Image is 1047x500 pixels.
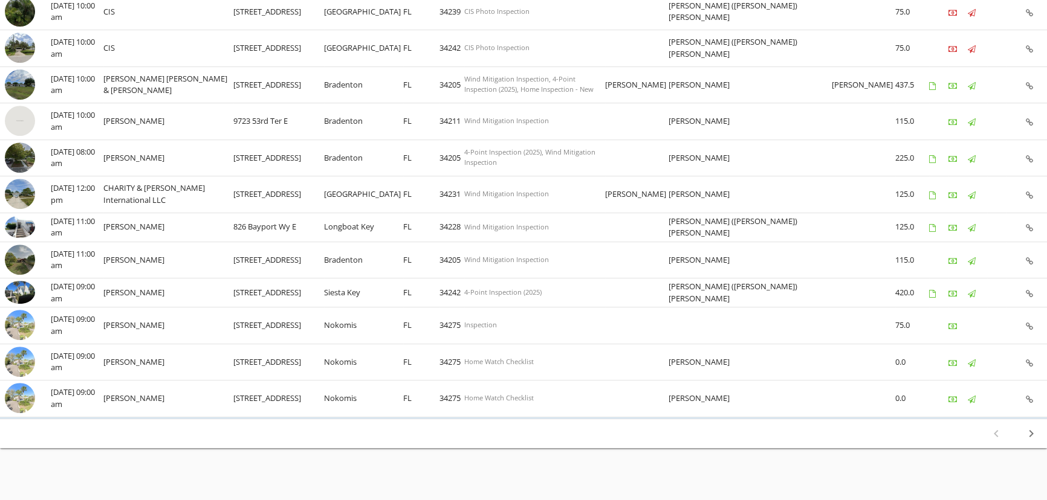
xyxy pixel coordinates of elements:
[403,139,439,176] td: FL
[51,344,103,380] td: [DATE] 09:00 am
[103,30,233,67] td: CIS
[324,344,403,380] td: Nokomis
[605,176,669,213] td: [PERSON_NAME]
[895,380,929,417] td: 0.0
[895,66,929,103] td: 437.5
[5,143,35,173] img: streetview
[324,30,403,67] td: [GEOGRAPHIC_DATA]
[464,7,530,16] span: CIS Photo Inspection
[51,30,103,67] td: [DATE] 10:00 am
[464,320,497,329] span: Inspection
[233,307,324,344] td: [STREET_ADDRESS]
[464,74,594,94] span: Wind Mitigation Inspection, 4-Point Inspection (2025), Home Inspection - New
[5,179,35,209] img: streetview
[464,287,542,296] span: 4-Point Inspection (2025)
[439,139,464,176] td: 34205
[324,66,403,103] td: Bradenton
[832,66,895,103] td: [PERSON_NAME]
[324,278,403,307] td: Siesta Key
[669,213,832,242] td: [PERSON_NAME] ([PERSON_NAME]) [PERSON_NAME]
[403,307,439,344] td: FL
[233,103,324,140] td: 9723 53rd Ter E
[51,103,103,140] td: [DATE] 10:00 am
[233,30,324,67] td: [STREET_ADDRESS]
[51,66,103,103] td: [DATE] 10:00 am
[403,278,439,307] td: FL
[233,66,324,103] td: [STREET_ADDRESS]
[464,357,534,366] span: Home Watch Checklist
[324,176,403,213] td: [GEOGRAPHIC_DATA]
[669,139,832,176] td: [PERSON_NAME]
[464,147,595,167] span: 4-Point Inspection (2025), Wind Mitigation Inspection
[5,245,35,275] img: streetview
[103,278,233,307] td: [PERSON_NAME]
[324,103,403,140] td: Bradenton
[669,344,832,380] td: [PERSON_NAME]
[233,380,324,417] td: [STREET_ADDRESS]
[895,307,929,344] td: 75.0
[403,176,439,213] td: FL
[464,255,549,264] span: Wind Mitigation Inspection
[5,347,35,377] img: streetview
[5,216,35,239] img: 9311683%2Fcover_photos%2FRPUmTlkQmJF2CNCjKXIR%2Fsmall.jpeg
[51,176,103,213] td: [DATE] 12:00 pm
[464,222,549,231] span: Wind Mitigation Inspection
[51,278,103,307] td: [DATE] 09:00 am
[324,139,403,176] td: Bradenton
[669,30,832,67] td: [PERSON_NAME] ([PERSON_NAME]) [PERSON_NAME]
[439,278,464,307] td: 34242
[669,380,832,417] td: [PERSON_NAME]
[403,380,439,417] td: FL
[103,380,233,417] td: [PERSON_NAME]
[895,278,929,307] td: 420.0
[403,30,439,67] td: FL
[324,242,403,278] td: Bradenton
[103,344,233,380] td: [PERSON_NAME]
[324,307,403,344] td: Nokomis
[103,176,233,213] td: CHARITY & [PERSON_NAME] International LLC
[324,380,403,417] td: Nokomis
[51,213,103,242] td: [DATE] 11:00 am
[403,344,439,380] td: FL
[403,242,439,278] td: FL
[103,103,233,140] td: [PERSON_NAME]
[324,213,403,242] td: Longboat Key
[233,344,324,380] td: [STREET_ADDRESS]
[464,116,549,125] span: Wind Mitigation Inspection
[233,176,324,213] td: [STREET_ADDRESS]
[103,66,233,103] td: [PERSON_NAME] [PERSON_NAME] & [PERSON_NAME]
[464,393,534,402] span: Home Watch Checklist
[103,242,233,278] td: [PERSON_NAME]
[669,278,832,307] td: [PERSON_NAME] ([PERSON_NAME]) [PERSON_NAME]
[233,213,324,242] td: 826 Bayport Wy E
[51,242,103,278] td: [DATE] 11:00 am
[464,189,549,198] span: Wind Mitigation Inspection
[5,33,35,63] img: streetview
[51,307,103,344] td: [DATE] 09:00 am
[439,242,464,278] td: 34205
[439,307,464,344] td: 34275
[5,310,35,340] img: streetview
[5,69,35,100] img: streetview
[895,103,929,140] td: 115.0
[895,344,929,380] td: 0.0
[669,103,832,140] td: [PERSON_NAME]
[403,103,439,140] td: FL
[5,106,35,136] img: streetview
[103,139,233,176] td: [PERSON_NAME]
[895,139,929,176] td: 225.0
[233,278,324,307] td: [STREET_ADDRESS]
[1020,423,1042,444] button: Next page
[103,213,233,242] td: [PERSON_NAME]
[233,242,324,278] td: [STREET_ADDRESS]
[439,103,464,140] td: 34211
[669,242,832,278] td: [PERSON_NAME]
[233,139,324,176] td: [STREET_ADDRESS]
[439,176,464,213] td: 34231
[895,30,929,67] td: 75.0
[439,30,464,67] td: 34242
[439,344,464,380] td: 34275
[439,213,464,242] td: 34228
[403,213,439,242] td: FL
[5,281,35,304] img: 9306189%2Fcover_photos%2FyCJZgdnBu2MQbjMDfcr5%2Fsmall.jpeg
